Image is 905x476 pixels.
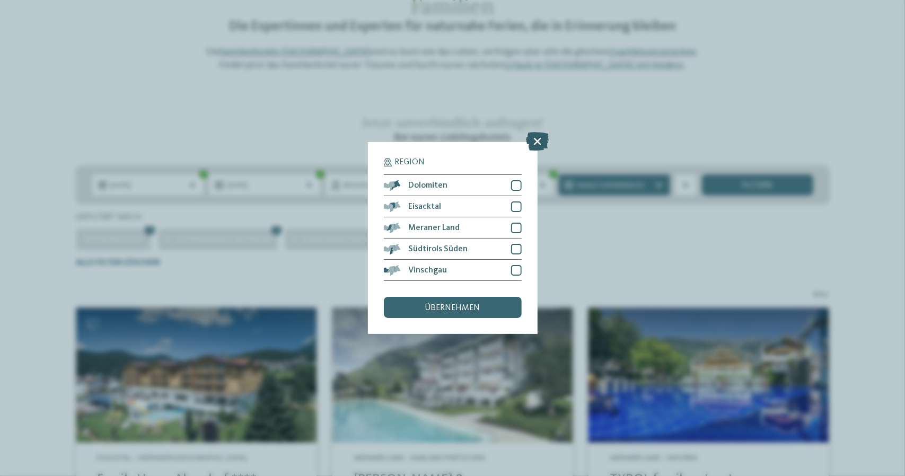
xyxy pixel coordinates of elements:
[395,158,425,166] span: Region
[409,266,447,275] span: Vinschgau
[425,304,480,312] span: übernehmen
[409,224,460,232] span: Meraner Land
[409,245,468,253] span: Südtirols Süden
[409,202,442,211] span: Eisacktal
[409,181,448,190] span: Dolomiten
